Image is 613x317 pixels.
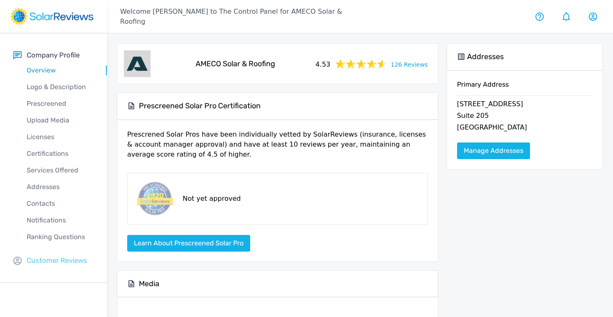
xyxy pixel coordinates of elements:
h5: Media [139,279,159,289]
p: Prescrened Solar Pros have been individually vetted by SolarReviews (insurance, licenses & accoun... [127,130,428,166]
h6: Primary Address [457,80,593,95]
p: Welcome [PERSON_NAME] to The Control Panel for AMECO Solar & Roofing [120,7,360,27]
a: Learn about Prescreened Solar Pro [127,239,250,247]
a: Overview [13,62,107,79]
p: Company Profile [27,50,80,60]
p: Prescreened [13,99,107,109]
a: Contacts [13,195,107,212]
p: Services Offered [13,165,107,175]
p: Not yet approved [183,194,241,204]
p: [GEOGRAPHIC_DATA] [457,122,593,134]
span: 4.53 [316,58,331,70]
a: 126 Reviews [391,59,427,69]
p: Certifications [13,149,107,159]
p: Upload Media [13,115,107,125]
p: [STREET_ADDRESS] [457,99,593,111]
a: Addresses [13,179,107,195]
a: Licenses [13,129,107,145]
p: Customer Reviews [27,255,87,266]
p: Logo & Description [13,82,107,92]
a: Upload Media [13,112,107,129]
a: Ranking Questions [13,229,107,245]
p: Suite 205 [457,111,593,122]
p: Contacts [13,199,107,209]
a: Logo & Description [13,79,107,95]
p: Licenses [13,132,107,142]
p: Addresses [13,182,107,192]
h5: Addresses [467,52,504,62]
a: Services Offered [13,162,107,179]
button: Learn about Prescreened Solar Pro [127,235,250,252]
img: prescreened-badge.png [134,180,174,218]
a: Notifications [13,212,107,229]
a: Manage Addresses [457,142,530,159]
a: Certifications [13,145,107,162]
p: Overview [13,65,107,75]
h5: AMECO Solar & Roofing [196,59,275,69]
p: Notifications [13,215,107,225]
h5: Prescreened Solar Pro Certification [139,101,261,111]
p: Ranking Questions [13,232,107,242]
a: Prescreened [13,95,107,112]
